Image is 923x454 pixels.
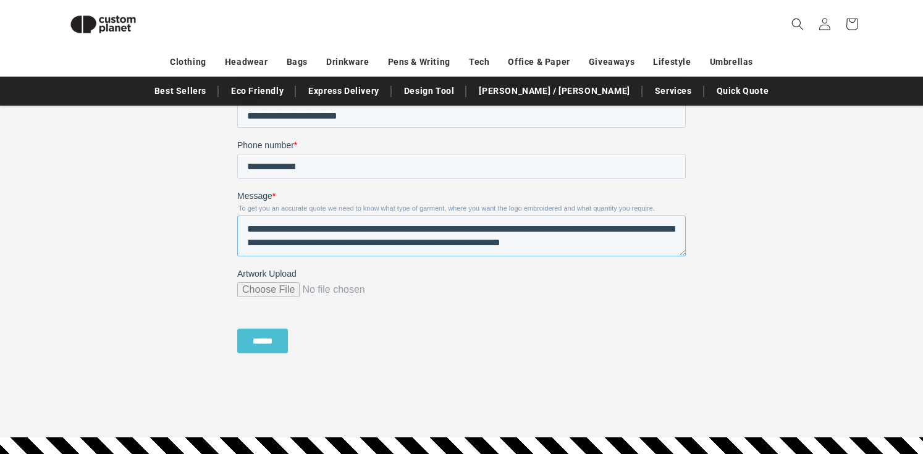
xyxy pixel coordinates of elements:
[60,5,146,44] img: Custom Planet
[473,80,636,102] a: [PERSON_NAME] / [PERSON_NAME]
[225,80,290,102] a: Eco Friendly
[170,51,206,73] a: Clothing
[710,51,753,73] a: Umbrellas
[784,11,811,38] summary: Search
[653,51,691,73] a: Lifestyle
[508,51,570,73] a: Office & Paper
[148,80,213,102] a: Best Sellers
[287,51,308,73] a: Bags
[302,80,386,102] a: Express Delivery
[589,51,634,73] a: Giveaways
[710,80,775,102] a: Quick Quote
[649,80,698,102] a: Services
[388,51,450,73] a: Pens & Writing
[326,51,369,73] a: Drinkware
[398,80,461,102] a: Design Tool
[225,51,268,73] a: Headwear
[711,321,923,454] iframe: Chat Widget
[469,51,489,73] a: Tech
